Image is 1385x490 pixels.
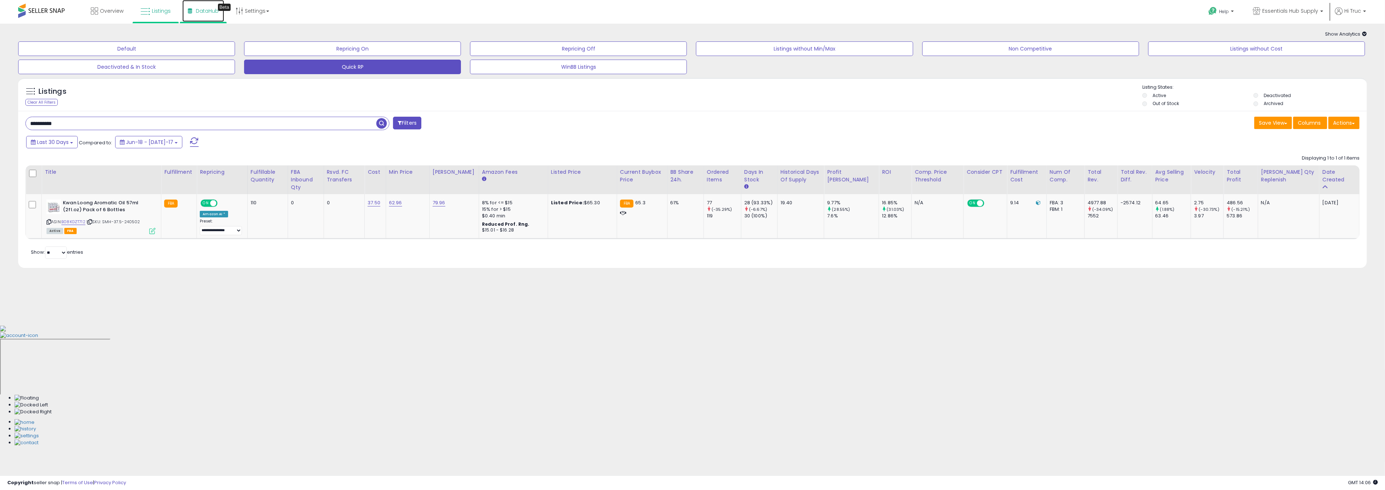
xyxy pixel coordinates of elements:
div: Fulfillment Cost [1010,168,1044,184]
div: -2574.12 [1121,200,1147,206]
div: [DATE] [1323,200,1352,206]
div: Historical Days Of Supply [781,168,821,184]
div: 28 (93.33%) [744,200,777,206]
a: 79.96 [433,199,445,206]
span: Columns [1298,119,1321,126]
th: Please note that this number is a calculation based on your required days of coverage and your ve... [1258,165,1319,194]
span: ON [201,200,210,206]
div: ASIN: [46,200,155,233]
button: Default [18,41,235,56]
img: Docked Left [15,402,48,409]
label: Out of Stock [1153,100,1179,107]
button: Last 30 Days [26,136,78,148]
span: Hi Truc [1344,7,1361,15]
small: (1.88%) [1160,206,1175,212]
div: Days In Stock [744,168,774,184]
span: | SKU: SMH-37.5-240502 [86,219,140,225]
div: Current Buybox Price [620,168,664,184]
div: FBA: 3 [1050,200,1079,206]
div: Ordered Items [707,168,738,184]
img: Settings [15,433,39,439]
span: Overview [100,7,123,15]
div: 16.85% [882,200,911,206]
div: 15% for > $15 [482,206,542,213]
button: Repricing Off [470,41,687,56]
span: Jun-18 - [DATE]-17 [126,138,173,146]
img: Contact [15,439,39,446]
a: 37.50 [368,199,380,206]
small: (31.03%) [887,206,904,212]
button: Listings without Min/Max [696,41,913,56]
div: Tooltip anchor [218,4,231,11]
span: All listings currently available for purchase on Amazon [46,228,63,234]
div: Displaying 1 to 1 of 1 items [1302,155,1360,162]
a: B08KGZT712 [61,219,85,225]
div: 9.14 [1010,200,1041,206]
div: 119 [707,213,741,219]
small: (28.55%) [832,206,850,212]
div: [PERSON_NAME] [433,168,476,176]
small: (-30.73%) [1199,206,1219,212]
div: Repricing [200,168,244,176]
img: Docked Right [15,409,52,415]
div: 64.65 [1155,200,1191,206]
div: ROI [882,168,908,176]
button: Listings without Cost [1148,41,1365,56]
div: $0.40 min [482,213,542,219]
label: Active [1153,92,1166,99]
div: Min Price [389,168,426,176]
div: 2.75 [1194,200,1223,206]
button: Save View [1254,117,1292,129]
div: Profit [PERSON_NAME] [827,168,876,184]
div: 77 [707,200,741,206]
span: Help [1219,8,1229,15]
span: ON [968,200,977,206]
div: BB Share 24h. [671,168,701,184]
div: 63.46 [1155,213,1191,219]
button: Deactivated & In Stock [18,60,235,74]
span: DataHub [196,7,219,15]
i: Get Help [1208,7,1217,16]
div: 30 (100%) [744,213,777,219]
span: Show Analytics [1325,31,1367,37]
div: Num of Comp. [1050,168,1081,184]
img: Floating [15,395,39,402]
div: 8% for <= $15 [482,200,542,206]
div: 573.86 [1227,213,1258,219]
button: Quick RP [244,60,461,74]
div: N/A [915,200,958,206]
div: Fulfillable Quantity [251,168,285,184]
img: History [15,426,36,433]
div: [PERSON_NAME] Qty Replenish [1261,168,1316,184]
div: Fulfillment [164,168,194,176]
small: (-6.67%) [749,206,767,212]
div: Preset: [200,219,242,235]
button: WinBB Listings [470,60,687,74]
div: 486.56 [1227,200,1258,206]
a: Help [1203,1,1241,24]
div: Avg Selling Price [1155,168,1188,184]
div: Total Rev. [1088,168,1114,184]
div: 7.6% [827,213,879,219]
span: 65.3 [635,199,645,206]
div: Velocity [1194,168,1220,176]
div: 19.40 [781,200,819,206]
div: 0 [327,200,359,206]
span: Show: entries [31,249,83,256]
button: Non Competitive [922,41,1139,56]
div: 12.86% [882,213,911,219]
div: 0 [291,200,318,206]
small: Days In Stock. [744,184,749,190]
span: Listings [152,7,171,15]
div: 3.97 [1194,213,1223,219]
small: (-34.09%) [1092,206,1113,212]
button: Repricing On [244,41,461,56]
span: OFF [983,200,995,206]
b: Reduced Prof. Rng. [482,221,530,227]
p: Listing States: [1142,84,1367,91]
label: Archived [1264,100,1283,107]
div: Clear All Filters [25,99,58,106]
span: Essentials Hub Supply [1262,7,1318,15]
div: Date Created [1323,168,1356,184]
button: Columns [1293,117,1327,129]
